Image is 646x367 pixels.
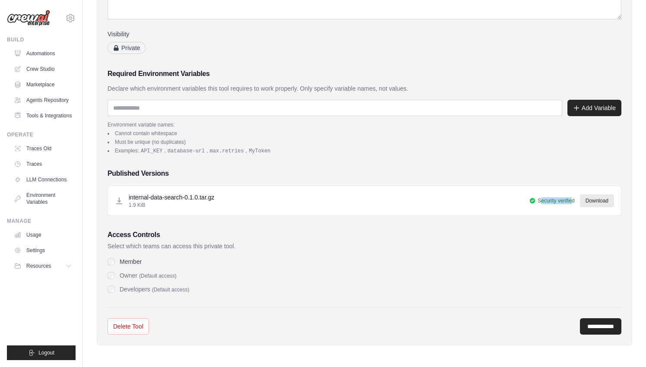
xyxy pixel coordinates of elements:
[10,259,76,273] button: Resources
[10,157,76,171] a: Traces
[10,93,76,107] a: Agents Repository
[10,188,76,209] a: Environment Variables
[108,147,621,155] li: Examples: , , ,
[7,131,76,138] div: Operate
[129,202,214,209] p: 1.9 KiB
[7,218,76,225] div: Manage
[10,244,76,257] a: Settings
[129,193,214,202] p: internal-data-search-0.1.0.tar.gz
[10,47,76,60] a: Automations
[580,194,614,207] a: Download
[166,147,206,155] code: database-url
[208,147,246,155] code: max.retries
[108,130,621,137] li: Cannot contain whitespace
[567,100,621,116] button: Add Variable
[247,147,272,155] code: MyToken
[139,147,164,155] code: API_KEY
[108,69,621,79] h3: Required Environment Variables
[7,345,76,360] button: Logout
[152,287,190,293] span: (Default access)
[108,84,621,93] p: Declare which environment variables this tool requires to work properly. Only specify variable na...
[7,36,76,43] div: Build
[7,10,50,26] img: Logo
[10,62,76,76] a: Crew Studio
[10,109,76,123] a: Tools & Integrations
[10,173,76,187] a: LLM Connections
[10,228,76,242] a: Usage
[108,168,621,179] h3: Published Versions
[10,142,76,155] a: Traces Old
[108,42,146,54] span: Private
[108,30,361,38] label: Visibility
[108,139,621,146] li: Must be unique (no duplicates)
[538,197,574,204] span: Security verified
[120,272,137,279] label: Owner
[108,230,621,240] h3: Access Controls
[38,349,54,356] span: Logout
[120,286,150,293] label: Developers
[108,121,621,128] p: Environment variable names:
[26,263,51,269] span: Resources
[108,318,149,335] a: Delete Tool
[120,257,142,266] label: Member
[10,78,76,92] a: Marketplace
[108,242,621,250] p: Select which teams can access this private tool.
[139,273,177,279] span: (Default access)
